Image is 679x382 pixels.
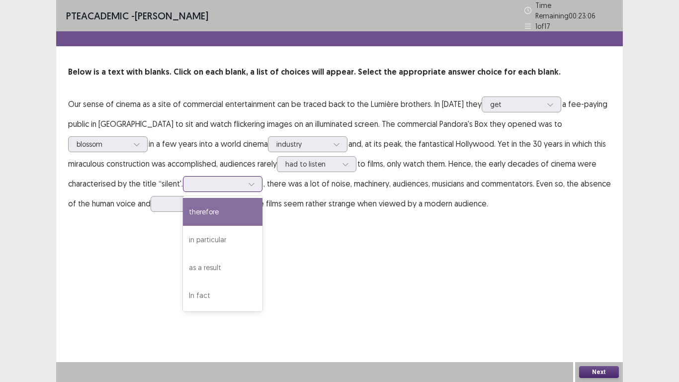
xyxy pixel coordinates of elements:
[68,94,611,213] p: Our sense of cinema as a site of commercial entertainment can be traced back to the Lumière broth...
[535,21,550,31] p: 1 of 17
[183,254,262,282] div: as a result
[285,157,337,172] div: had to listen
[183,198,262,226] div: therefore
[490,97,542,112] div: get
[183,282,262,309] div: In fact
[77,137,128,152] div: blossom
[579,366,619,378] button: Next
[66,8,208,23] p: - [PERSON_NAME]
[183,226,262,254] div: in particular
[276,137,328,152] div: industry
[68,66,611,78] p: Below is a text with blanks. Click on each blank, a list of choices will appear. Select the appro...
[66,9,129,22] span: PTE academic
